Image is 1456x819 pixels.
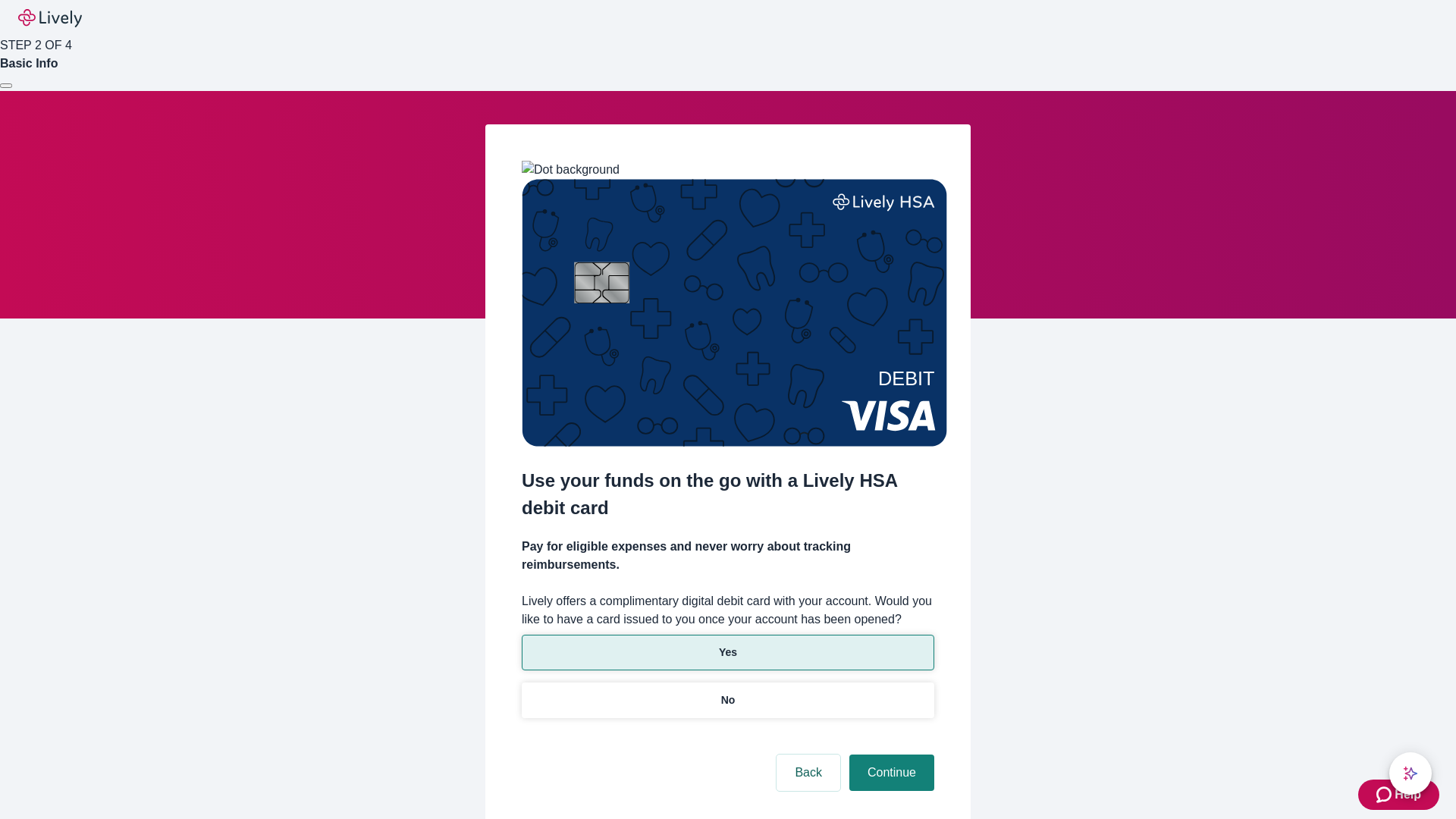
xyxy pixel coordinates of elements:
[721,692,736,708] p: No
[1389,752,1432,795] button: chat
[1376,786,1395,804] svg: Zendesk support icon
[1395,786,1421,804] span: Help
[522,179,947,447] img: Debit card
[849,755,934,791] button: Continue
[777,755,840,791] button: Back
[522,592,934,629] label: Lively offers a complimentary digital debit card with your account. Would you like to have a card...
[1358,780,1439,810] button: Zendesk support iconHelp
[522,682,934,718] button: No
[719,645,737,661] p: Yes
[522,635,934,670] button: Yes
[522,467,934,522] h2: Use your funds on the go with a Lively HSA debit card
[522,538,934,574] h4: Pay for eligible expenses and never worry about tracking reimbursements.
[18,9,82,27] img: Lively
[522,161,620,179] img: Dot background
[1403,766,1418,781] svg: Lively AI Assistant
